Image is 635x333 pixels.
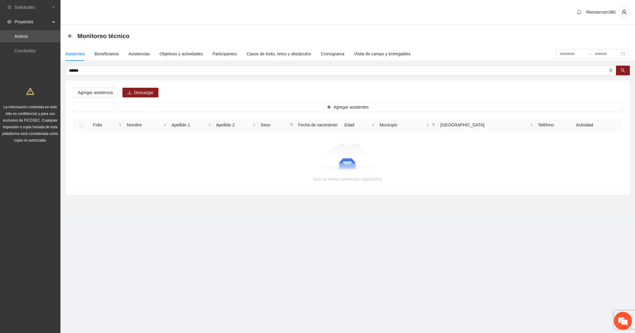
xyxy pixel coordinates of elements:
span: filter [288,120,295,129]
div: Asistencias [129,51,150,57]
th: Fecha de nacimiento [296,119,342,131]
span: Descargar [134,89,154,96]
button: Agregar asistencia [73,88,118,97]
th: Apellido 1 [169,119,214,131]
span: Agregar asistencia [78,89,113,96]
div: Aún no tienes asistentes registrados [80,176,615,182]
span: Apellido 1 [171,122,207,128]
span: Agregar asistentes [334,104,369,110]
th: Nombre [124,119,169,131]
th: Colonia [438,119,536,131]
span: close-circle [609,68,613,72]
span: Sexo [261,122,287,128]
div: Objetivos y actividades [160,51,203,57]
span: bell [575,10,584,15]
th: Municipio [377,119,438,131]
span: user [618,9,630,15]
span: Municipio [379,122,425,128]
th: Edad [342,119,377,131]
span: Monitoreo técnico [77,31,129,41]
img: Aún no tienes asistentes registrados [323,143,373,173]
button: downloadDescargar [122,88,158,97]
div: Beneficiarios [95,51,119,57]
span: Reinsercion360 [586,10,616,15]
div: Participantes [213,51,237,57]
span: Solicitudes [15,1,50,13]
th: Folio [90,119,124,131]
a: Activos [15,34,28,39]
button: search [616,66,630,75]
div: Casos de éxito, retos y obstáculos [247,51,311,57]
span: close-circle [609,68,613,73]
span: eye [7,20,11,24]
div: Cronograma [321,51,344,57]
span: swap-right [587,51,592,56]
span: [GEOGRAPHIC_DATA] [440,122,529,128]
span: Edad [344,122,370,128]
span: warning [26,87,34,95]
span: Folio [93,122,117,128]
span: inbox [7,5,11,9]
th: Apellido 2 [214,119,259,131]
span: search [621,68,625,73]
button: user [618,6,630,18]
span: Proyectos [15,16,50,28]
span: filter [432,123,435,127]
span: La información contenida en este sitio es confidencial y para uso exclusivo de FICOSEC. Cualquier... [2,105,58,142]
div: Visita de campo y entregables [354,51,411,57]
span: filter [431,120,437,129]
button: bell [574,7,584,17]
th: Teléfono [536,119,574,131]
span: Apellido 2 [216,122,252,128]
div: Asistentes [65,51,85,57]
div: Back [68,34,73,39]
span: filter [290,123,293,127]
th: Actividad [574,119,614,131]
a: Concluidos [15,48,35,53]
span: to [587,51,592,56]
span: plus [327,105,331,110]
button: plusAgregar asistentes [73,102,623,112]
span: arrow-left [68,34,73,38]
span: download [127,90,132,95]
span: Nombre [127,122,162,128]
